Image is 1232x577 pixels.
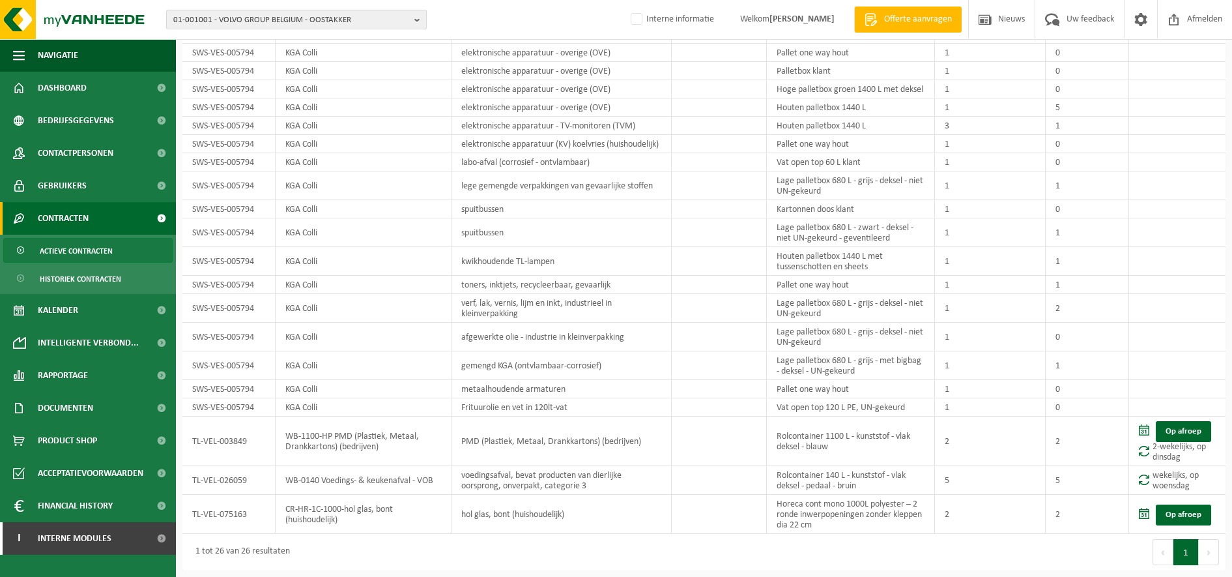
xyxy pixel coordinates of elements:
a: Op afroep [1156,505,1211,525]
span: Actieve contracten [40,239,113,263]
td: 0 [1046,398,1129,417]
td: SWS-VES-005794 [182,294,276,323]
td: SWS-VES-005794 [182,276,276,294]
td: SWS-VES-005794 [182,44,276,62]
td: 2-wekelijks, op dinsdag [1129,417,1225,466]
td: elektronische apparatuur - overige (OVE) [451,98,672,117]
td: KGA Colli [276,135,451,153]
td: Rolcontainer 140 L - kunststof - vlak deksel - pedaal - bruin [767,466,935,495]
td: 1 [935,294,1046,323]
span: Documenten [38,392,93,424]
td: 3 [935,117,1046,135]
td: wekelijks, op woensdag [1129,466,1225,495]
td: spuitbussen [451,200,672,218]
td: 1 [935,153,1046,171]
td: spuitbussen [451,218,672,247]
td: TL-VEL-026059 [182,466,276,495]
a: Historiek contracten [3,266,173,291]
td: lege gemengde verpakkingen van gevaarlijke stoffen [451,171,672,200]
td: 2 [935,495,1046,534]
td: Houten palletbox 1440 L [767,117,935,135]
td: KGA Colli [276,80,451,98]
td: elektronische apparatuur - overige (OVE) [451,80,672,98]
a: Actieve contracten [3,238,173,263]
td: 1 [935,171,1046,200]
td: 1 [935,351,1046,380]
td: 2 [1046,495,1129,534]
td: Frituurolie en vet in 120lt-vat [451,398,672,417]
td: metaalhoudende armaturen [451,380,672,398]
button: 01-001001 - VOLVO GROUP BELGIUM - OOSTAKKER [166,10,427,29]
td: KGA Colli [276,200,451,218]
td: 1 [935,98,1046,117]
td: KGA Colli [276,351,451,380]
td: Lage palletbox 680 L - grijs - deksel - niet UN-gekeurd [767,323,935,351]
span: Historiek contracten [40,267,121,291]
td: 0 [1046,153,1129,171]
td: KGA Colli [276,294,451,323]
td: 5 [1046,466,1129,495]
td: 0 [1046,80,1129,98]
td: 1 [935,398,1046,417]
span: Acceptatievoorwaarden [38,457,143,490]
td: toners, inktjets, recycleerbaar, gevaarlijk [451,276,672,294]
td: KGA Colli [276,380,451,398]
td: SWS-VES-005794 [182,247,276,276]
td: Lage palletbox 680 L - grijs - met bigbag - deksel - UN-gekeurd [767,351,935,380]
td: Pallet one way hout [767,44,935,62]
span: Interne modules [38,522,111,555]
td: 1 [935,135,1046,153]
td: KGA Colli [276,44,451,62]
td: 5 [935,466,1046,495]
td: Vat open top 60 L klant [767,153,935,171]
td: WB-1100-HP PMD (Plastiek, Metaal, Drankkartons) (bedrijven) [276,417,451,466]
td: 1 [935,323,1046,351]
td: SWS-VES-005794 [182,323,276,351]
td: KGA Colli [276,171,451,200]
td: labo-afval (corrosief - ontvlambaar) [451,153,672,171]
label: Interne informatie [628,10,714,29]
td: 0 [1046,380,1129,398]
td: afgewerkte olie - industrie in kleinverpakking [451,323,672,351]
td: 2 [935,417,1046,466]
td: Lage palletbox 680 L - zwart - deksel - niet UN-gekeurd - geventileerd [767,218,935,247]
td: Kartonnen doos klant [767,200,935,218]
td: SWS-VES-005794 [182,398,276,417]
td: Horeca cont mono 1000L polyester – 2 ronde inwerpopeningen zonder kleppen dia 22 cm [767,495,935,534]
td: SWS-VES-005794 [182,98,276,117]
td: 1 [1046,351,1129,380]
td: 1 [935,200,1046,218]
td: Lage palletbox 680 L - grijs - deksel - niet UN-gekeurd [767,171,935,200]
td: SWS-VES-005794 [182,135,276,153]
td: 1 [1046,218,1129,247]
td: 1 [935,247,1046,276]
td: Palletbox klant [767,62,935,80]
td: KGA Colli [276,247,451,276]
span: Intelligente verbond... [38,327,139,359]
span: 01-001001 - VOLVO GROUP BELGIUM - OOSTAKKER [173,10,409,30]
span: Contactpersonen [38,137,113,170]
td: 2 [1046,294,1129,323]
td: elektronische apparatuur - overige (OVE) [451,44,672,62]
span: Gebruikers [38,170,87,202]
td: SWS-VES-005794 [182,153,276,171]
td: Pallet one way hout [767,380,935,398]
td: voedingsafval, bevat producten van dierlijke oorsprong, onverpakt, categorie 3 [451,466,672,495]
td: KGA Colli [276,98,451,117]
span: Dashboard [38,72,87,104]
td: 0 [1046,200,1129,218]
td: 1 [1046,276,1129,294]
td: TL-VEL-075163 [182,495,276,534]
td: PMD (Plastiek, Metaal, Drankkartons) (bedrijven) [451,417,672,466]
span: Bedrijfsgegevens [38,104,114,137]
td: CR-HR-1C-1000-hol glas, bont (huishoudelijk) [276,495,451,534]
div: 1 tot 26 van 26 resultaten [189,540,290,564]
button: Next [1199,539,1219,565]
td: SWS-VES-005794 [182,218,276,247]
td: 0 [1046,135,1129,153]
button: Previous [1153,539,1173,565]
td: Houten palletbox 1440 L [767,98,935,117]
td: 5 [1046,98,1129,117]
td: Pallet one way hout [767,135,935,153]
td: Rolcontainer 1100 L - kunststof - vlak deksel - blauw [767,417,935,466]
